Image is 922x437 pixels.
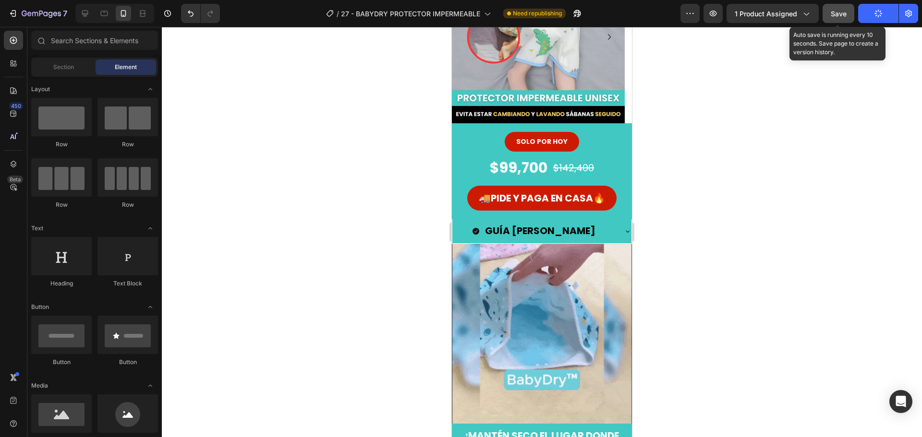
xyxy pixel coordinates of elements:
span: Save [831,10,847,18]
button: 1 product assigned [727,4,819,23]
span: Button [31,303,49,311]
div: Undo/Redo [181,4,220,23]
span: Element [115,63,137,71]
input: Search Sections & Elements [31,31,158,50]
iframe: Design area [452,27,632,437]
button: Save [823,4,854,23]
span: Section [53,63,74,71]
div: Heading [31,279,92,288]
div: Text Block [97,279,158,288]
div: Button [31,358,92,366]
div: 450 [9,102,23,110]
span: Need republishing [513,9,562,18]
div: Row [31,140,92,149]
span: Text [31,224,43,233]
div: Row [97,201,158,209]
span: Toggle open [143,299,158,315]
span: Toggle open [143,82,158,97]
div: Open Intercom Messenger [889,390,912,413]
span: 1 product assigned [735,9,797,19]
div: Beta [7,176,23,183]
div: Row [97,140,158,149]
button: 7 [4,4,72,23]
span: Toggle open [143,221,158,236]
div: Row [31,201,92,209]
span: Toggle open [143,378,158,393]
span: / [337,9,339,19]
span: Media [31,381,48,390]
p: 7 [63,8,67,19]
div: Button [97,358,158,366]
span: 27 - BABYDRY PROTECTOR IMPERMEABLE [341,9,480,19]
span: Layout [31,85,50,94]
